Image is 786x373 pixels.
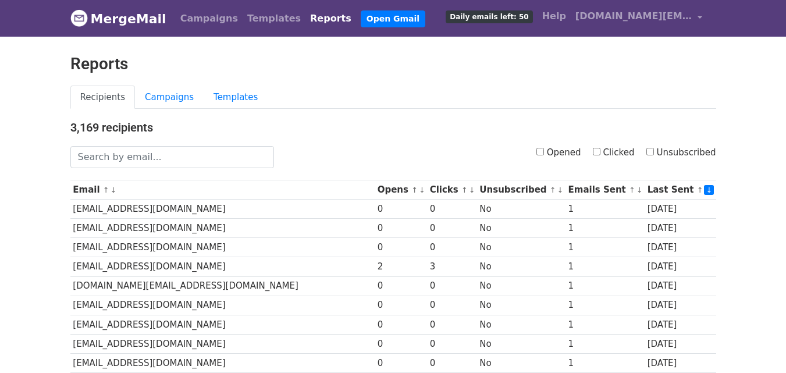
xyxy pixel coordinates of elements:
[646,148,654,155] input: Unsubscribed
[375,238,427,257] td: 0
[566,257,645,276] td: 1
[566,219,645,238] td: 1
[243,7,305,30] a: Templates
[566,276,645,296] td: 1
[566,200,645,219] td: 1
[477,219,566,238] td: No
[70,219,375,238] td: [EMAIL_ADDRESS][DOMAIN_NAME]
[70,180,375,200] th: Email
[477,200,566,219] td: No
[477,257,566,276] td: No
[70,334,375,353] td: [EMAIL_ADDRESS][DOMAIN_NAME]
[419,186,425,194] a: ↓
[704,185,714,195] a: ↓
[375,276,427,296] td: 0
[427,238,477,257] td: 0
[427,353,477,372] td: 0
[204,86,268,109] a: Templates
[70,146,274,168] input: Search by email...
[645,296,716,315] td: [DATE]
[645,219,716,238] td: [DATE]
[176,7,243,30] a: Campaigns
[427,296,477,315] td: 0
[477,296,566,315] td: No
[70,257,375,276] td: [EMAIL_ADDRESS][DOMAIN_NAME]
[566,315,645,334] td: 1
[427,257,477,276] td: 3
[645,353,716,372] td: [DATE]
[566,180,645,200] th: Emails Sent
[375,296,427,315] td: 0
[645,315,716,334] td: [DATE]
[593,148,600,155] input: Clicked
[566,334,645,353] td: 1
[375,200,427,219] td: 0
[550,186,556,194] a: ↑
[375,315,427,334] td: 0
[427,200,477,219] td: 0
[441,5,537,28] a: Daily emails left: 50
[70,353,375,372] td: [EMAIL_ADDRESS][DOMAIN_NAME]
[375,257,427,276] td: 2
[70,86,136,109] a: Recipients
[477,334,566,353] td: No
[427,276,477,296] td: 0
[477,238,566,257] td: No
[593,146,635,159] label: Clicked
[70,120,716,134] h4: 3,169 recipients
[645,257,716,276] td: [DATE]
[427,219,477,238] td: 0
[70,296,375,315] td: [EMAIL_ADDRESS][DOMAIN_NAME]
[566,353,645,372] td: 1
[557,186,564,194] a: ↓
[111,186,117,194] a: ↓
[646,146,716,159] label: Unsubscribed
[305,7,356,30] a: Reports
[70,238,375,257] td: [EMAIL_ADDRESS][DOMAIN_NAME]
[629,186,635,194] a: ↑
[427,180,477,200] th: Clicks
[697,186,703,194] a: ↑
[538,5,571,28] a: Help
[536,148,544,155] input: Opened
[427,315,477,334] td: 0
[70,54,716,74] h2: Reports
[566,238,645,257] td: 1
[70,200,375,219] td: [EMAIL_ADDRESS][DOMAIN_NAME]
[645,200,716,219] td: [DATE]
[571,5,707,32] a: [DOMAIN_NAME][EMAIL_ADDRESS][DOMAIN_NAME]
[135,86,204,109] a: Campaigns
[361,10,425,27] a: Open Gmail
[70,6,166,31] a: MergeMail
[575,9,692,23] span: [DOMAIN_NAME][EMAIL_ADDRESS][DOMAIN_NAME]
[645,276,716,296] td: [DATE]
[375,180,427,200] th: Opens
[477,276,566,296] td: No
[477,353,566,372] td: No
[446,10,532,23] span: Daily emails left: 50
[566,296,645,315] td: 1
[70,315,375,334] td: [EMAIL_ADDRESS][DOMAIN_NAME]
[375,353,427,372] td: 0
[645,180,716,200] th: Last Sent
[461,186,468,194] a: ↑
[411,186,418,194] a: ↑
[636,186,643,194] a: ↓
[103,186,109,194] a: ↑
[427,334,477,353] td: 0
[477,180,566,200] th: Unsubscribed
[70,9,88,27] img: MergeMail logo
[645,238,716,257] td: [DATE]
[70,276,375,296] td: [DOMAIN_NAME][EMAIL_ADDRESS][DOMAIN_NAME]
[469,186,475,194] a: ↓
[375,219,427,238] td: 0
[375,334,427,353] td: 0
[477,315,566,334] td: No
[645,334,716,353] td: [DATE]
[536,146,581,159] label: Opened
